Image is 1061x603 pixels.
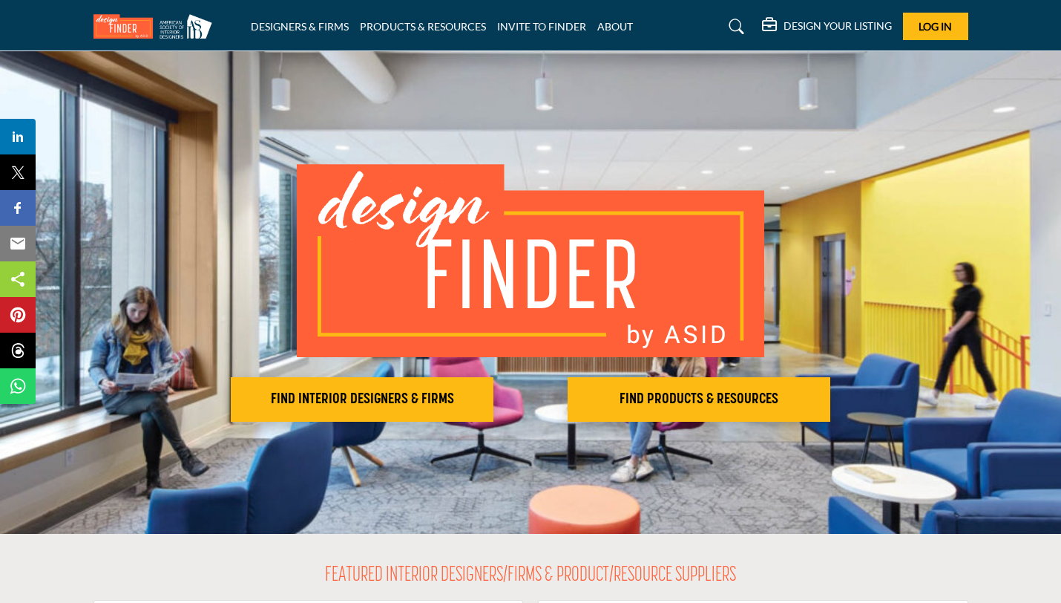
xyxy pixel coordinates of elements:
a: INVITE TO FINDER [497,20,586,33]
img: Site Logo [93,14,220,39]
button: FIND PRODUCTS & RESOURCES [568,377,830,422]
h2: FEATURED INTERIOR DESIGNERS/FIRMS & PRODUCT/RESOURCE SUPPLIERS [325,564,736,589]
div: DESIGN YOUR LISTING [762,18,892,36]
a: DESIGNERS & FIRMS [251,20,349,33]
h2: FIND INTERIOR DESIGNERS & FIRMS [235,391,489,408]
span: Log In [919,20,952,33]
a: ABOUT [597,20,633,33]
a: PRODUCTS & RESOURCES [360,20,486,33]
a: Search [715,15,754,39]
img: image [297,164,764,357]
h5: DESIGN YOUR LISTING [784,19,892,33]
button: Log In [903,13,968,40]
h2: FIND PRODUCTS & RESOURCES [572,391,826,408]
button: FIND INTERIOR DESIGNERS & FIRMS [231,377,493,422]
